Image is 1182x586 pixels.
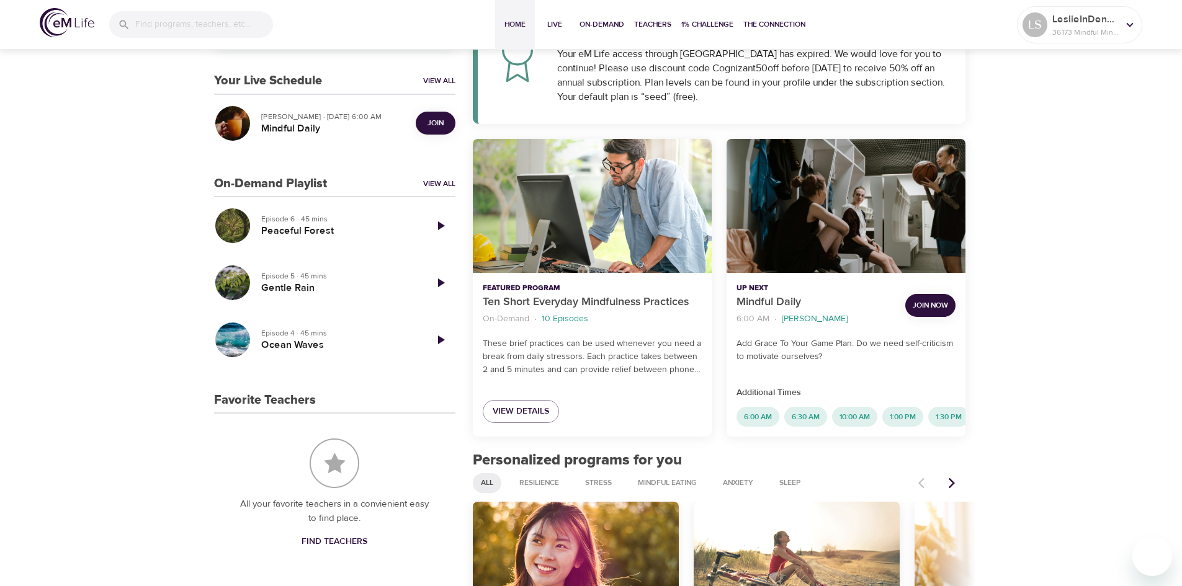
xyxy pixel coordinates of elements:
[483,313,529,326] p: On-Demand
[905,294,956,317] button: Join Now
[493,404,549,419] span: View Details
[774,311,777,327] li: ·
[473,139,712,273] button: Ten Short Everyday Mindfulness Practices
[473,451,966,469] h2: Personalized programs for you
[542,313,588,326] p: 10 Episodes
[302,534,367,549] span: Find Teachers
[500,18,530,31] span: Home
[580,18,624,31] span: On-Demand
[882,407,923,427] div: 1:00 PM
[261,213,416,224] p: Episode 6 · 45 mins
[512,477,566,488] span: Resilience
[428,117,444,130] span: Join
[578,477,619,488] span: Stress
[214,264,251,301] button: Gentle Rain
[261,122,406,135] h5: Mindful Daily
[423,76,455,86] a: View All
[772,477,808,488] span: Sleep
[928,407,969,427] div: 1:30 PM
[737,337,956,363] p: Add Grace To Your Game Plan: Do we need self-criticism to motivate ourselves?
[297,530,372,553] a: Find Teachers
[782,313,848,326] p: [PERSON_NAME]
[784,412,827,422] span: 6:30 AM
[261,339,416,352] h5: Ocean Waves
[1023,12,1047,37] div: LS
[540,18,570,31] span: Live
[239,497,431,525] p: All your favorite teachers in a convienient easy to find place.
[771,473,809,493] div: Sleep
[310,438,359,488] img: Favorite Teachers
[483,283,702,294] p: Featured Program
[483,294,702,311] p: Ten Short Everyday Mindfulness Practices
[483,400,559,423] a: View Details
[426,325,455,355] a: Play Episode
[423,179,455,189] a: View All
[416,112,455,135] button: Join
[473,477,501,488] span: All
[577,473,620,493] div: Stress
[832,407,877,427] div: 10:00 AM
[681,18,733,31] span: 1% Challenge
[473,473,501,493] div: All
[214,177,327,191] h3: On-Demand Playlist
[630,477,704,488] span: Mindful Eating
[715,473,761,493] div: Anxiety
[737,313,769,326] p: 6:00 AM
[40,8,94,37] img: logo
[135,11,273,38] input: Find programs, teachers, etc...
[511,473,567,493] div: Resilience
[1052,27,1118,38] p: 36173 Mindful Minutes
[426,211,455,241] a: Play Episode
[483,311,702,327] nav: breadcrumb
[737,407,779,427] div: 6:00 AM
[534,311,537,327] li: ·
[261,111,406,122] p: [PERSON_NAME] · [DATE] 6:00 AM
[737,412,779,422] span: 6:00 AM
[634,18,671,31] span: Teachers
[1132,536,1172,576] iframe: Button to launch messaging window
[938,469,965,497] button: Next items
[214,393,316,407] h3: Favorite Teachers
[261,327,416,339] p: Episode 4 · 45 mins
[715,477,761,488] span: Anxiety
[913,299,948,312] span: Join Now
[737,294,895,311] p: Mindful Daily
[737,311,895,327] nav: breadcrumb
[832,412,877,422] span: 10:00 AM
[743,18,805,31] span: The Connection
[261,270,416,282] p: Episode 5 · 45 mins
[214,207,251,244] button: Peaceful Forest
[214,74,322,88] h3: Your Live Schedule
[630,473,705,493] div: Mindful Eating
[1052,12,1118,27] p: LeslieInDenver
[882,412,923,422] span: 1:00 PM
[214,321,251,358] button: Ocean Waves
[784,407,827,427] div: 6:30 AM
[557,47,951,104] div: Your eM Life access through [GEOGRAPHIC_DATA] has expired. We would love for you to continue! Ple...
[737,386,956,399] p: Additional Times
[261,282,416,295] h5: Gentle Rain
[737,283,895,294] p: Up Next
[426,268,455,298] a: Play Episode
[483,337,702,376] p: These brief practices can be used whenever you need a break from daily stressors. Each practice t...
[928,412,969,422] span: 1:30 PM
[727,139,965,273] button: Mindful Daily
[261,224,416,238] h5: Peaceful Forest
